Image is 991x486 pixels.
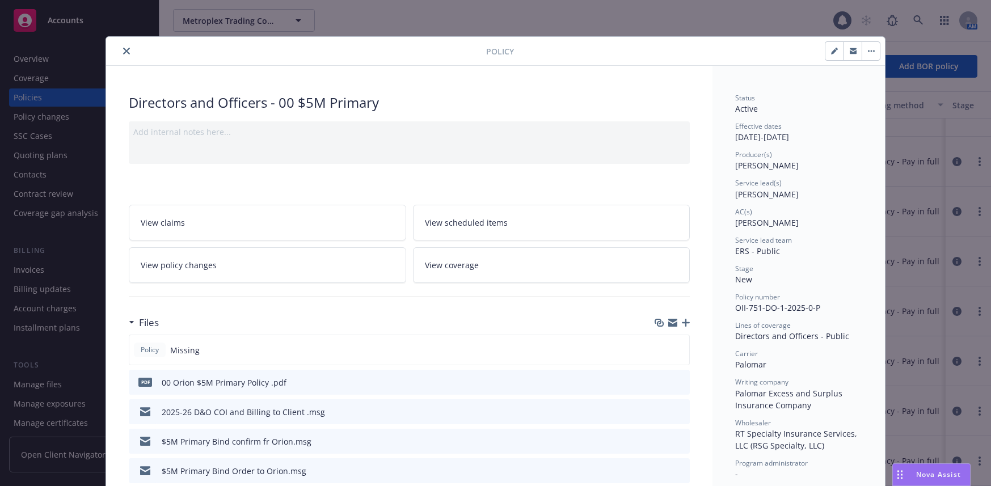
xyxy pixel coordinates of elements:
button: preview file [675,377,685,388]
button: preview file [675,465,685,477]
a: View policy changes [129,247,406,283]
span: ERS - Public [735,246,780,256]
div: Add internal notes here... [133,126,685,138]
span: View policy changes [141,259,217,271]
span: View scheduled items [425,217,508,229]
a: View claims [129,205,406,240]
span: Lines of coverage [735,320,791,330]
span: pdf [138,378,152,386]
span: Nova Assist [916,470,961,479]
span: Wholesaler [735,418,771,428]
span: RT Specialty Insurance Services, LLC (RSG Specialty, LLC) [735,428,859,451]
span: Service lead(s) [735,178,782,188]
span: Stage [735,264,753,273]
span: OII-751-DO-1-2025-0-P [735,302,820,313]
span: Service lead team [735,235,792,245]
button: Nova Assist [892,463,971,486]
span: New [735,274,752,285]
button: close [120,44,133,58]
div: $5M Primary Bind Order to Orion.msg [162,465,306,477]
span: - [735,468,738,479]
span: [PERSON_NAME] [735,217,799,228]
span: Status [735,93,755,103]
span: Active [735,103,758,114]
div: 2025-26 D&O COI and Billing to Client .msg [162,406,325,418]
span: View coverage [425,259,479,271]
span: [PERSON_NAME] [735,189,799,200]
div: Files [129,315,159,330]
span: Policy number [735,292,780,302]
button: download file [657,377,666,388]
button: download file [657,406,666,418]
span: Policy [138,345,161,355]
button: download file [657,436,666,447]
span: Directors and Officers - Public [735,331,849,341]
span: [PERSON_NAME] [735,160,799,171]
span: Missing [170,344,200,356]
span: Palomar [735,359,766,370]
span: Writing company [735,377,788,387]
span: Producer(s) [735,150,772,159]
span: Palomar Excess and Surplus Insurance Company [735,388,845,411]
span: Effective dates [735,121,782,131]
button: preview file [675,406,685,418]
div: Directors and Officers - 00 $5M Primary [129,93,690,112]
div: Drag to move [893,464,907,485]
span: Carrier [735,349,758,358]
div: [DATE] - [DATE] [735,121,862,143]
h3: Files [139,315,159,330]
span: Program administrator [735,458,808,468]
div: 00 Orion $5M Primary Policy .pdf [162,377,286,388]
span: View claims [141,217,185,229]
button: preview file [675,436,685,447]
span: AC(s) [735,207,752,217]
button: download file [657,465,666,477]
div: $5M Primary Bind confirm fr Orion.msg [162,436,311,447]
a: View scheduled items [413,205,690,240]
span: Policy [486,45,514,57]
a: View coverage [413,247,690,283]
